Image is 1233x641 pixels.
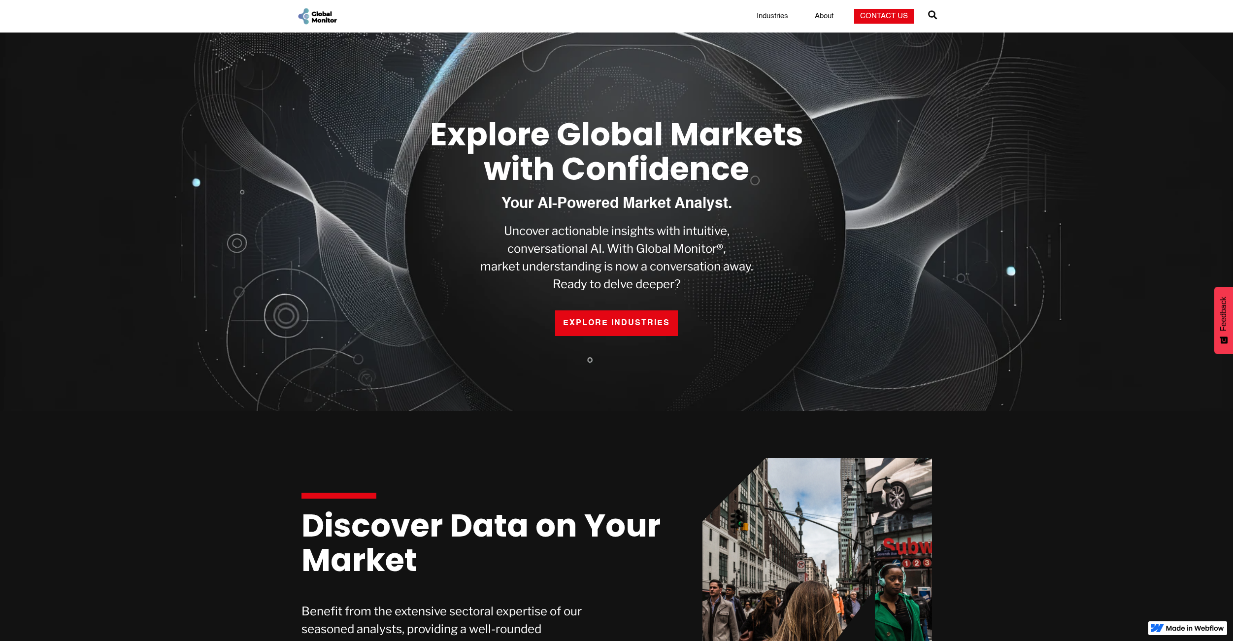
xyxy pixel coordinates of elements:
span: Feedback [1219,297,1228,331]
a: Industries [751,11,794,21]
h1: Your AI-Powered Market Analyst. [501,196,732,212]
a:  [928,6,937,26]
h1: Discover Data on Your Market [301,508,703,578]
h1: Explore Global Markets with Confidence [396,117,837,187]
a: Contact Us [854,9,914,24]
button: Feedback - Show survey [1214,287,1233,354]
span:  [928,8,937,22]
img: Made in Webflow [1166,625,1224,631]
a: EXPLORE INDUSTRIES [555,310,678,336]
p: Uncover actionable insights with intuitive, conversational AI. With Global Monitor®, market under... [480,222,753,293]
a: About [809,11,839,21]
a: home [297,7,338,26]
